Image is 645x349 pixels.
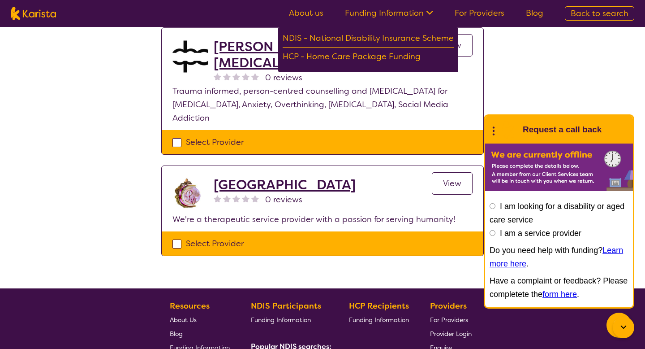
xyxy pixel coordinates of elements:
[542,290,577,299] a: form here
[172,39,208,74] img: akwkqfamb2ieen4tt6mh.jpg
[170,313,230,327] a: About Us
[214,39,432,71] a: [PERSON_NAME] [MEDICAL_DATA]
[526,8,543,18] a: Blog
[265,71,302,84] span: 0 reviews
[455,8,504,18] a: For Providers
[430,330,472,338] span: Provider Login
[430,327,472,340] a: Provider Login
[251,195,259,202] img: nonereviewstar
[283,50,454,65] div: HCP - Home Care Package Funding
[349,313,409,327] a: Funding Information
[251,316,311,324] span: Funding Information
[232,195,240,202] img: nonereviewstar
[499,121,517,139] img: Karista
[349,301,409,311] b: HCP Recipients
[223,195,231,202] img: nonereviewstar
[430,301,467,311] b: Providers
[349,316,409,324] span: Funding Information
[443,178,461,189] span: View
[430,316,468,324] span: For Providers
[265,193,302,206] span: 0 reviews
[223,73,231,80] img: nonereviewstar
[251,313,328,327] a: Funding Information
[170,327,230,340] a: Blog
[490,202,624,224] label: I am looking for a disability or aged care service
[214,73,221,80] img: nonereviewstar
[345,8,433,18] a: Funding Information
[242,73,249,80] img: nonereviewstar
[490,274,628,301] p: Have a complaint or feedback? Please completete the .
[565,6,634,21] a: Back to search
[251,73,259,80] img: nonereviewstar
[432,172,473,195] a: View
[170,330,183,338] span: Blog
[172,84,473,125] p: Trauma informed, person-centred counselling and [MEDICAL_DATA] for [MEDICAL_DATA], Anxiety, Overt...
[170,301,210,311] b: Resources
[172,177,208,213] img: rfp8ty096xuptqd48sbm.jpg
[170,316,197,324] span: About Us
[571,8,628,19] span: Back to search
[500,229,581,238] label: I am a service provider
[251,301,321,311] b: NDIS Participants
[606,313,632,338] button: Channel Menu
[490,244,628,270] p: Do you need help with funding? .
[523,123,602,136] h1: Request a call back
[430,313,472,327] a: For Providers
[485,144,633,191] img: Karista offline chat form to request call back
[214,177,356,193] a: [GEOGRAPHIC_DATA]
[232,73,240,80] img: nonereviewstar
[242,195,249,202] img: nonereviewstar
[11,7,56,20] img: Karista logo
[283,31,454,48] div: NDIS - National Disability Insurance Scheme
[172,213,473,226] p: We're a therapeutic service provider with a passion for serving humanity!
[214,195,221,202] img: nonereviewstar
[289,8,323,18] a: About us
